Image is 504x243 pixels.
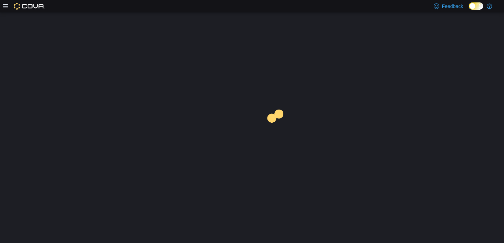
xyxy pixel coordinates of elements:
input: Dark Mode [469,2,483,10]
img: cova-loader [252,104,304,156]
span: Feedback [442,3,463,10]
img: Cova [14,3,45,10]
